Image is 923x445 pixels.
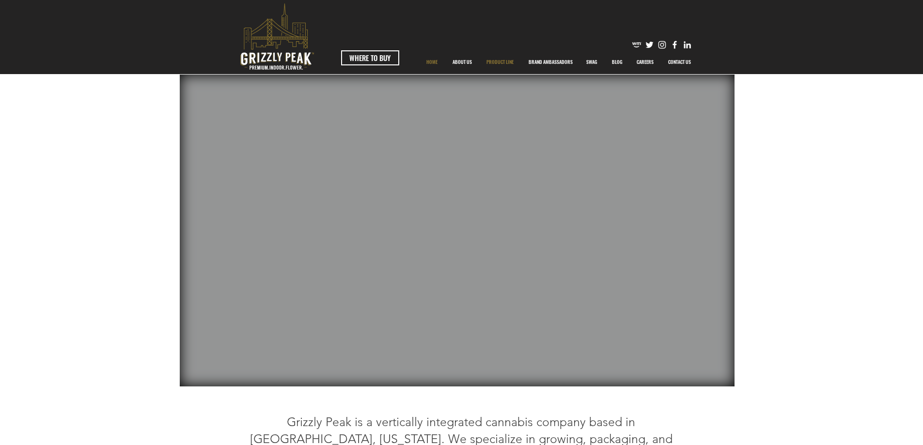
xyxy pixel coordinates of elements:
a: CAREERS [629,50,661,74]
a: WHERE TO BUY [341,50,399,65]
svg: premium-indoor-flower [240,3,314,70]
div: BRAND AMBASSADORS [521,50,579,74]
nav: Site [419,50,699,74]
p: SWAG [581,50,602,74]
a: PRODUCT LINE [479,50,521,74]
p: ABOUT US [448,50,477,74]
p: HOME [422,50,442,74]
p: PRODUCT LINE [482,50,518,74]
img: weedmaps [632,40,642,50]
a: HOME [419,50,445,74]
p: BRAND AMBASSADORS [524,50,578,74]
p: CAREERS [632,50,658,74]
a: ABOUT US [445,50,479,74]
a: SWAG [579,50,605,74]
a: CONTACT US [661,50,699,74]
img: Instagram [657,40,667,50]
ul: Social Bar [632,40,692,50]
img: Facebook [670,40,680,50]
img: Twitter [644,40,655,50]
p: BLOG [607,50,627,74]
p: CONTACT US [663,50,696,74]
a: BLOG [605,50,629,74]
span: WHERE TO BUY [349,53,391,63]
img: Likedin [682,40,692,50]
